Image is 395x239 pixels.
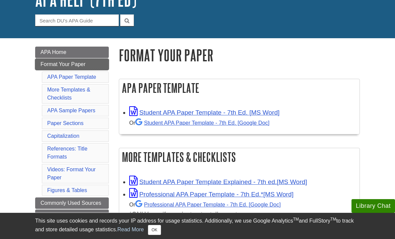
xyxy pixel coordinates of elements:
h2: More Templates & Checklists [119,148,360,166]
a: Your Citations & References [35,210,109,229]
span: APA Home [41,49,66,55]
a: Format Your Paper [35,59,109,70]
sup: TM [330,217,336,222]
a: Student APA Paper Template - 7th Ed. [Google Doc] [135,120,269,126]
div: This site uses cookies and records your IP address for usage statistics. Additionally, we use Goo... [35,217,360,235]
a: Read More [117,227,144,232]
button: Close [148,225,161,235]
button: Library Chat [351,199,395,213]
a: Videos: Format Your Paper [47,167,96,180]
a: Figures & Tables [47,187,87,193]
a: Link opens in new window [129,178,307,185]
a: Link opens in new window [129,109,280,116]
div: *ONLY use if your instructor tells you to [129,199,356,219]
input: Search DU's APA Guide [35,14,119,26]
span: Commonly Used Sources [41,200,101,206]
a: APA Paper Template [47,74,96,80]
h2: APA Paper Template [119,79,360,97]
small: Or [129,201,281,207]
a: References: Title Formats [47,146,87,160]
a: Capitalization [47,133,79,139]
a: Paper Sections [47,120,84,126]
a: APA Sample Papers [47,108,95,113]
sup: TM [293,217,299,222]
span: Your Citations & References [41,212,79,226]
a: Link opens in new window [129,191,294,198]
span: Format Your Paper [41,61,85,67]
a: More Templates & Checklists [47,87,90,101]
a: Professional APA Paper Template - 7th Ed. [135,201,281,207]
h1: Format Your Paper [119,47,360,64]
a: Commonly Used Sources [35,197,109,209]
small: Or [129,120,269,126]
a: APA Home [35,47,109,58]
